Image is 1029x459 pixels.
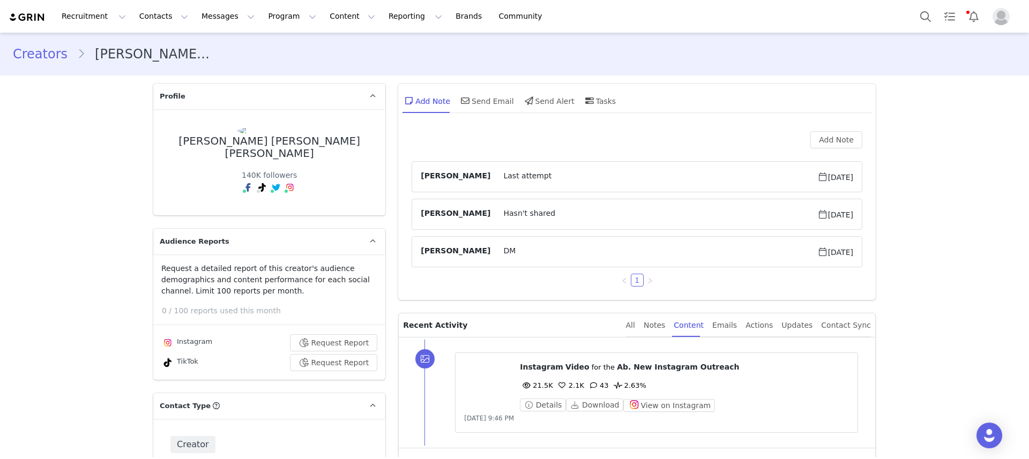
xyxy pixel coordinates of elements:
div: Actions [745,313,773,337]
button: Recruitment [55,4,132,28]
span: [DATE] [817,208,853,221]
span: [DATE] [817,245,853,258]
button: Messages [195,4,261,28]
p: Recent Activity [403,313,617,337]
span: Audience Reports [160,236,229,247]
div: Notes [644,313,665,337]
a: Creators [13,44,77,64]
div: Add Note [402,88,450,114]
div: Send Email [459,88,514,114]
li: Next Page [644,274,657,287]
button: Add Note [810,131,862,148]
span: Contact Type [160,401,211,411]
span: Last attempt [490,170,817,183]
a: Community [493,4,554,28]
button: Contacts [133,4,195,28]
p: ⁨ ⁩ ⁨ ⁩ for the ⁨ ⁩ [520,362,849,373]
p: 0 / 100 reports used this month [162,305,385,317]
img: 8efc0582-617e-4578-a623-780959e8fc81.jpg [237,126,302,135]
a: Brands [449,4,491,28]
span: 2.1K [556,381,584,389]
button: Notifications [962,4,986,28]
a: Tasks [938,4,961,28]
i: icon: right [647,277,653,284]
span: Creator [170,436,215,453]
img: instagram.svg [163,338,172,347]
span: [PERSON_NAME] [421,170,490,183]
span: Hasn't shared [490,208,817,221]
button: View on Instagram [623,399,715,412]
span: [PERSON_NAME] [421,245,490,258]
button: Profile [986,8,1020,25]
span: Profile [160,91,185,102]
button: Search [914,4,937,28]
span: 43 [587,381,609,389]
div: Content [674,313,704,337]
span: [DATE] 9:46 PM [464,415,514,422]
span: 21.5K [520,381,553,389]
span: [PERSON_NAME] [421,208,490,221]
img: instagram.svg [286,183,294,192]
i: icon: left [621,277,628,284]
div: Open Intercom Messenger [976,423,1002,448]
span: 2.63% [612,381,646,389]
button: Download [566,398,623,411]
button: Content [323,4,382,28]
div: TikTok [161,356,198,369]
li: Previous Page [618,274,631,287]
p: Request a detailed report of this creator's audience demographics and content performance for eac... [161,263,377,297]
span: DM [490,245,817,258]
div: Emails [712,313,737,337]
button: Details [520,398,566,411]
span: Ab. New Instagram Outreach [617,363,739,371]
button: Request Report [290,354,378,371]
div: Send Alert [523,88,575,114]
div: [PERSON_NAME] [PERSON_NAME] [PERSON_NAME] [170,135,368,159]
img: grin logo [9,12,46,22]
span: [DATE] [817,170,853,183]
a: View on Instagram [623,401,715,409]
div: 140K followers [242,170,297,181]
span: Video [565,363,590,371]
div: Instagram [161,336,212,349]
li: 1 [631,274,644,287]
button: Reporting [382,4,449,28]
button: Request Report [290,334,378,351]
button: Program [262,4,323,28]
div: All [626,313,635,337]
div: Contact Sync [821,313,871,337]
div: Updates [781,313,812,337]
img: placeholder-profile.jpg [993,8,1010,25]
a: 1 [631,274,643,286]
span: Instagram [520,363,563,371]
div: Tasks [583,88,616,114]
